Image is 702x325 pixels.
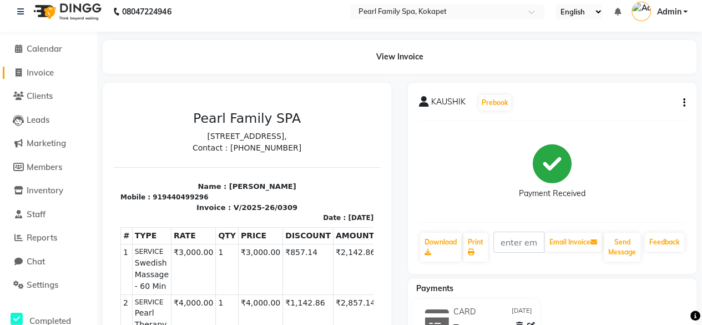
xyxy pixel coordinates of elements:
div: 919440499296 [39,98,94,108]
div: View Invoice [103,40,696,74]
a: Print [463,233,488,262]
span: Staff [27,209,46,219]
td: ₹857.14 [169,151,220,201]
td: ₹1,142.86 [169,201,220,251]
a: Inventory [3,184,94,197]
span: CARD [453,306,476,318]
div: DISCOUNT [154,270,210,282]
span: KAUSHIK [431,96,466,112]
a: Settings [3,279,94,292]
a: Calendar [3,43,94,56]
p: [STREET_ADDRESS], [7,37,260,48]
span: [DATE] [512,306,532,318]
span: Pearl Therapy - 90 Min [21,213,55,248]
small: SERVICE [21,153,55,163]
td: ₹2,857.14 [219,201,264,251]
div: Date : [209,119,232,129]
a: Invoice [3,67,94,79]
td: ₹3,000.00 [124,151,169,201]
span: Members [27,162,62,172]
a: Chat [3,256,94,268]
p: Name : [PERSON_NAME] [7,87,260,98]
a: Feedback [645,233,684,252]
a: Reports [3,232,94,244]
p: Contact : [PHONE_NUMBER] [7,48,260,60]
span: Clients [27,91,53,101]
span: Chat [27,256,45,267]
td: 1 [102,151,125,201]
td: 2 [7,201,19,251]
td: ₹4,000.00 [124,201,169,251]
button: Prebook [479,95,511,111]
div: Mobile : [7,98,37,108]
div: ₹5,000.00 [210,282,266,293]
div: SUBTOTAL [154,258,210,270]
div: ₹7,000.00 [210,258,266,270]
div: [DATE] [234,119,260,129]
th: PRICE [124,134,169,151]
span: Invoice [27,67,54,78]
th: # [7,134,19,151]
span: Reports [27,232,57,243]
div: GRAND TOTAL [154,293,210,317]
span: Inventory [27,185,63,196]
div: Payment Received [519,188,585,199]
img: Admin [632,2,651,21]
span: Swedish Massage - 60 Min [21,163,55,198]
a: Marketing [3,137,94,150]
span: Marketing [27,138,66,148]
td: 1 [102,201,125,251]
span: Leads [27,114,49,125]
small: SERVICE [21,203,55,213]
span: Payments [416,283,453,293]
a: Leads [3,114,94,127]
a: Staff [3,208,94,221]
a: Clients [3,90,94,103]
th: DISCOUNT [169,134,220,151]
button: Send Message [604,233,640,262]
th: TYPE [18,134,57,151]
span: Calendar [27,43,62,54]
span: Admin [656,6,681,18]
a: Download [420,233,461,262]
input: enter email [493,232,544,253]
div: ₹2,000.00 [210,270,266,282]
span: Settings [27,279,58,290]
td: ₹3,000.00 [58,151,102,201]
div: NET [154,282,210,293]
div: ₹5,000.00 [210,293,266,317]
th: QTY [102,134,125,151]
button: Email Invoice [545,233,602,252]
h3: Pearl Family SPA [7,17,260,32]
th: RATE [58,134,102,151]
a: Members [3,161,94,174]
td: 1 [7,151,19,201]
td: ₹2,142.86 [219,151,264,201]
td: ₹4,000.00 [58,201,102,251]
th: AMOUNT [219,134,264,151]
p: Invoice : V/2025-26/0309 [7,108,260,119]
